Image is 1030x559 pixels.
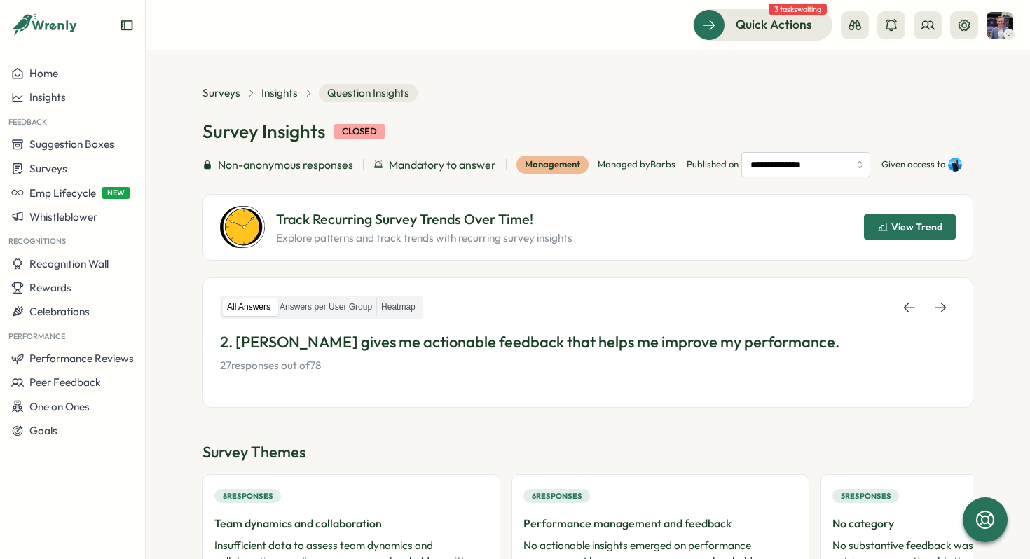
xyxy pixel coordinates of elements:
div: Survey Themes [202,441,973,463]
span: 5 responses [841,490,891,502]
p: Track Recurring Survey Trends Over Time! [276,209,572,230]
h3: Performance management and feedback [523,515,797,532]
span: View Trend [891,222,942,232]
p: 2. [PERSON_NAME] gives me actionable feedback that helps me improve my performance. [220,331,956,353]
button: Expand sidebar [120,18,134,32]
span: Mandatory to answer [389,156,496,174]
p: Given access to [881,158,945,171]
span: Question Insights [319,84,418,102]
span: Insights [29,90,66,104]
label: Heatmap [377,298,420,316]
span: Emp Lifecycle [29,186,96,200]
span: 8 responses [223,490,273,502]
button: View Trend [864,214,956,240]
span: Home [29,67,58,80]
span: Whistleblower [29,210,97,223]
button: Quick Actions [693,9,832,40]
h1: Survey Insights [202,119,325,144]
span: Goals [29,424,57,437]
p: Explore patterns and track trends with recurring survey insights [276,230,572,246]
span: Barbs [650,158,675,170]
label: Answers per User Group [275,298,376,316]
span: Peer Feedback [29,375,101,389]
p: 27 responses out of 78 [220,358,956,373]
img: Henry Innis [948,158,962,172]
span: NEW [102,187,130,199]
span: Surveys [29,162,67,175]
div: closed [334,124,385,139]
p: Managed by [598,158,675,171]
span: 3 tasks waiting [769,4,827,15]
a: Surveys [202,85,240,101]
label: All Answers [223,298,275,316]
span: Published on [687,152,870,177]
h3: Team dynamics and collaboration [214,515,488,532]
span: Non-anonymous responses [218,156,353,174]
img: Shane Treeves [987,12,1013,39]
span: Performance Reviews [29,352,134,365]
span: One on Ones [29,400,90,413]
span: Recognition Wall [29,257,109,270]
span: Suggestion Boxes [29,137,114,151]
span: 6 responses [532,490,582,502]
div: Management [516,156,589,174]
span: Rewards [29,281,71,294]
a: Insights [261,85,298,101]
span: Quick Actions [736,15,812,34]
span: Celebrations [29,305,90,318]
